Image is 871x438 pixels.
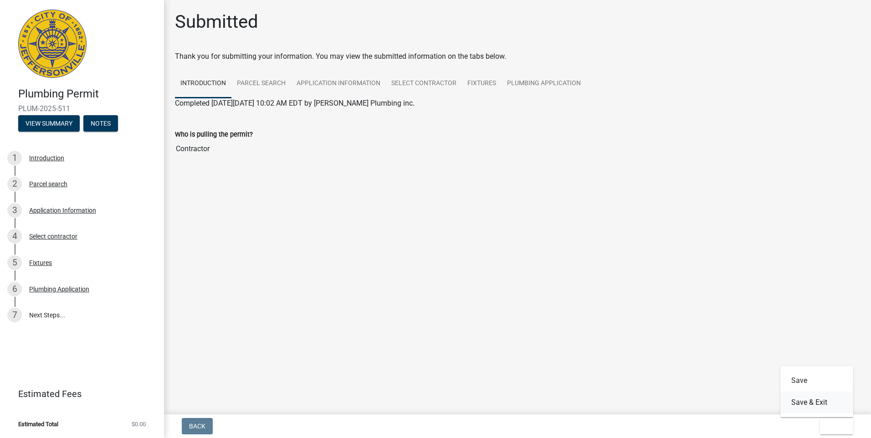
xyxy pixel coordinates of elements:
wm-modal-confirm: Notes [83,120,118,127]
a: Fixtures [462,69,502,98]
div: 5 [7,255,22,270]
span: Estimated Total [18,421,58,427]
span: PLUM-2025-511 [18,104,146,113]
a: Application Information [291,69,386,98]
a: Parcel search [231,69,291,98]
div: Fixtures [29,260,52,266]
span: Completed [DATE][DATE] 10:02 AM EDT by [PERSON_NAME] Plumbing inc. [175,99,415,107]
div: 4 [7,229,22,244]
div: Application Information [29,207,96,214]
button: Notes [83,115,118,132]
div: 1 [7,151,22,165]
label: Who is pulling the permit? [175,132,253,138]
span: $0.00 [132,421,146,427]
div: Select contractor [29,233,77,239]
span: Exit [827,423,840,430]
div: Exit [780,366,853,417]
button: Save & Exit [780,392,853,413]
div: 3 [7,203,22,218]
a: Estimated Fees [7,385,149,403]
div: 2 [7,177,22,191]
div: 6 [7,282,22,296]
button: Back [182,418,213,434]
button: Exit [820,418,853,434]
h4: Plumbing Permit [18,87,157,101]
div: Thank you for submitting your information. You may view the submitted information on the tabs below. [175,51,860,62]
h1: Submitted [175,11,258,33]
a: Select contractor [386,69,462,98]
span: Back [189,423,205,430]
button: View Summary [18,115,80,132]
img: City of Jeffersonville, Indiana [18,10,87,78]
a: Plumbing Application [502,69,586,98]
div: Parcel search [29,181,67,187]
wm-modal-confirm: Summary [18,120,80,127]
button: Save [780,370,853,392]
div: 7 [7,308,22,322]
a: Introduction [175,69,231,98]
div: Introduction [29,155,64,161]
div: Plumbing Application [29,286,89,292]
